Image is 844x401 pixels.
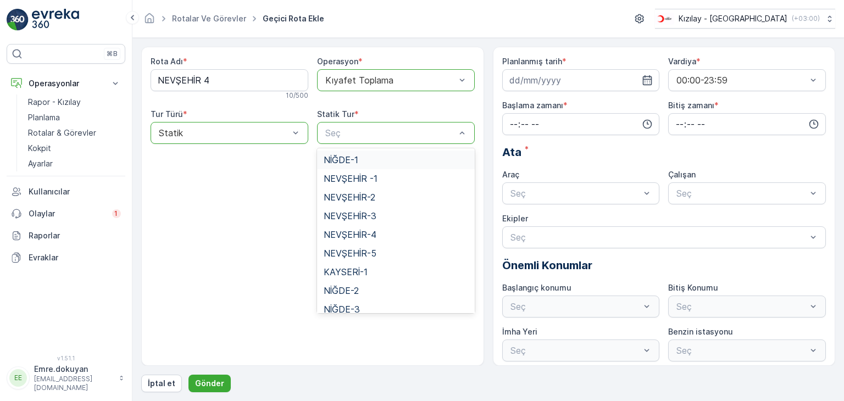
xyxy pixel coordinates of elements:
[29,208,105,219] p: Olaylar
[29,252,121,263] p: Evraklar
[510,187,641,200] p: Seç
[28,127,96,138] p: Rotalar & Görevler
[29,78,103,89] p: Operasyonlar
[29,186,121,197] p: Kullanıcılar
[502,57,562,66] label: Planlanmış tarih
[34,375,113,392] p: [EMAIL_ADDRESS][DOMAIN_NAME]
[668,283,718,292] label: Bitiş Konumu
[324,192,375,202] span: NEVŞEHİR-2
[114,209,119,218] p: 1
[655,13,674,25] img: k%C4%B1z%C4%B1lay_D5CCths_t1JZB0k.png
[286,91,308,100] p: 10 / 500
[324,304,360,314] span: NİĞDE-3
[7,225,125,247] a: Raporlar
[172,14,246,23] a: Rotalar ve Görevler
[7,203,125,225] a: Olaylar1
[28,97,81,108] p: Rapor - Kızılay
[28,143,51,154] p: Kokpit
[502,144,521,160] span: Ata
[317,109,354,119] label: Statik Tur
[324,174,377,183] span: NEVŞEHİR -1
[7,9,29,31] img: logo
[502,257,826,274] p: Önemli Konumlar
[7,364,125,392] button: EEEmre.dokuyan[EMAIL_ADDRESS][DOMAIN_NAME]
[679,13,787,24] p: Kızılay - [GEOGRAPHIC_DATA]
[28,112,60,123] p: Planlama
[260,13,326,24] span: Geçici Rota Ekle
[29,230,121,241] p: Raporlar
[324,211,376,221] span: NEVŞEHİR-3
[7,181,125,203] a: Kullanıcılar
[655,9,835,29] button: Kızılay - [GEOGRAPHIC_DATA](+03:00)
[151,57,183,66] label: Rota Adı
[502,283,571,292] label: Başlangıç konumu
[148,378,175,389] p: İptal et
[324,230,376,240] span: NEVŞEHİR-4
[502,101,563,110] label: Başlama zamanı
[317,57,358,66] label: Operasyon
[324,248,376,258] span: NEVŞEHİR-5
[7,73,125,94] button: Operasyonlar
[141,375,182,392] button: İptal et
[502,214,528,223] label: Ekipler
[502,69,660,91] input: dd/mm/yyyy
[24,156,125,171] a: Ayarlar
[24,141,125,156] a: Kokpit
[188,375,231,392] button: Gönder
[28,158,53,169] p: Ayarlar
[792,14,820,23] p: ( +03:00 )
[510,231,807,244] p: Seç
[195,378,224,389] p: Gönder
[502,170,519,179] label: Araç
[668,170,696,179] label: Çalışan
[151,109,183,119] label: Tur Türü
[668,101,714,110] label: Bitiş zamanı
[325,126,456,140] p: Seç
[107,49,118,58] p: ⌘B
[24,110,125,125] a: Planlama
[24,125,125,141] a: Rotalar & Görevler
[9,369,27,387] div: EE
[7,247,125,269] a: Evraklar
[676,187,807,200] p: Seç
[324,286,359,296] span: NİĞDE-2
[502,327,537,336] label: İmha Yeri
[668,327,733,336] label: Benzin istasyonu
[7,355,125,361] span: v 1.51.1
[324,155,358,165] span: NİĞDE-1
[34,364,113,375] p: Emre.dokuyan
[143,16,156,26] a: Ana Sayfa
[32,9,79,31] img: logo_light-DOdMpM7g.png
[668,57,696,66] label: Vardiya
[24,94,125,110] a: Rapor - Kızılay
[324,267,368,277] span: KAYSERİ-1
